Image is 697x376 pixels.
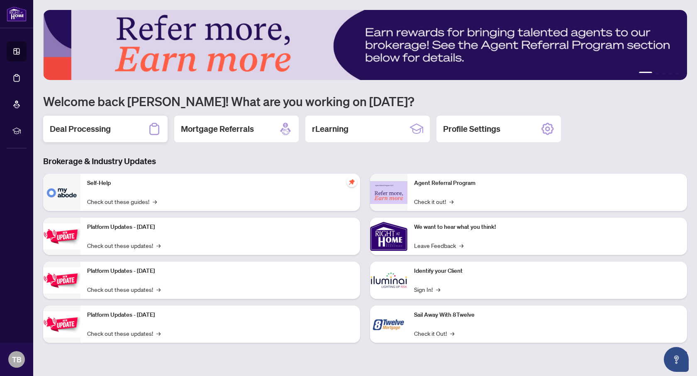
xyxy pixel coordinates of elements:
[43,267,80,294] img: Platform Updates - July 8, 2025
[370,218,407,255] img: We want to hear what you think!
[347,177,357,187] span: pushpin
[414,223,680,232] p: We want to hear what you think!
[43,174,80,211] img: Self-Help
[7,6,27,22] img: logo
[43,155,687,167] h3: Brokerage & Industry Updates
[87,223,353,232] p: Platform Updates - [DATE]
[370,181,407,204] img: Agent Referral Program
[156,241,161,250] span: →
[43,93,687,109] h1: Welcome back [PERSON_NAME]! What are you working on [DATE]?
[436,285,440,294] span: →
[87,285,161,294] a: Check out these updates!→
[639,72,652,75] button: 1
[87,179,353,188] p: Self-Help
[156,285,161,294] span: →
[87,311,353,320] p: Platform Updates - [DATE]
[156,329,161,338] span: →
[414,311,680,320] p: Sail Away With 8Twelve
[87,267,353,276] p: Platform Updates - [DATE]
[662,72,665,75] button: 3
[656,72,659,75] button: 2
[459,241,463,250] span: →
[414,241,463,250] a: Leave Feedback→
[312,123,348,135] h2: rLearning
[43,311,80,337] img: Platform Updates - June 23, 2025
[664,347,689,372] button: Open asap
[443,123,500,135] h2: Profile Settings
[43,223,80,250] img: Platform Updates - July 21, 2025
[43,10,687,80] img: Slide 0
[87,197,157,206] a: Check out these guides!→
[414,197,453,206] a: Check it out!→
[414,285,440,294] a: Sign In!→
[450,329,454,338] span: →
[370,306,407,343] img: Sail Away With 8Twelve
[414,329,454,338] a: Check it Out!→
[87,241,161,250] a: Check out these updates!→
[414,179,680,188] p: Agent Referral Program
[370,262,407,299] img: Identify your Client
[12,354,22,365] span: TB
[414,267,680,276] p: Identify your Client
[181,123,254,135] h2: Mortgage Referrals
[50,123,111,135] h2: Deal Processing
[449,197,453,206] span: →
[153,197,157,206] span: →
[669,72,672,75] button: 4
[675,72,679,75] button: 5
[87,329,161,338] a: Check out these updates!→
